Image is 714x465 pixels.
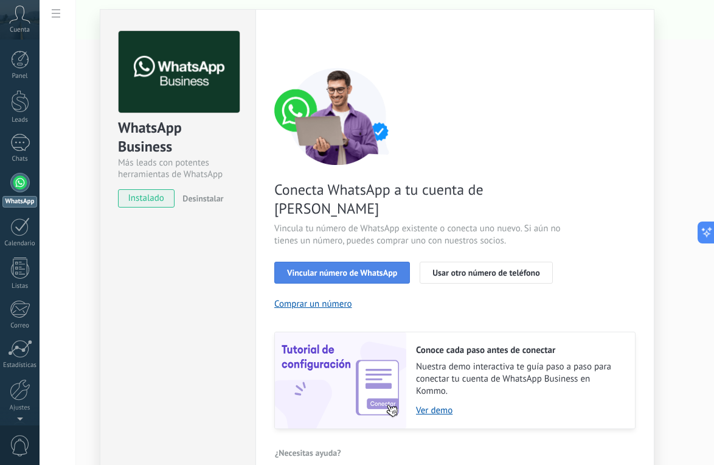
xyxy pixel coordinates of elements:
[416,344,623,356] h2: Conoce cada paso antes de conectar
[2,362,38,369] div: Estadísticas
[178,189,223,208] button: Desinstalar
[2,282,38,290] div: Listas
[2,196,37,208] div: WhatsApp
[275,449,341,457] span: ¿Necesitas ayuda?
[10,26,30,34] span: Cuenta
[2,116,38,124] div: Leads
[416,361,623,397] span: Nuestra demo interactiva te guía paso a paso para conectar tu cuenta de WhatsApp Business en Kommo.
[274,262,410,284] button: Vincular número de WhatsApp
[2,240,38,248] div: Calendario
[118,157,238,180] div: Más leads con potentes herramientas de WhatsApp
[416,405,623,416] a: Ver demo
[432,268,539,277] span: Usar otro número de teléfono
[274,223,564,247] span: Vincula tu número de WhatsApp existente o conecta uno nuevo. Si aún no tienes un número, puedes c...
[274,298,352,310] button: Comprar un número
[420,262,552,284] button: Usar otro número de teléfono
[274,444,342,462] button: ¿Necesitas ayuda?
[2,404,38,412] div: Ajustes
[2,155,38,163] div: Chats
[118,118,238,157] div: WhatsApp Business
[274,68,402,165] img: connect number
[2,322,38,330] div: Correo
[287,268,397,277] span: Vincular número de WhatsApp
[119,189,174,208] span: instalado
[2,72,38,80] div: Panel
[119,31,240,113] img: logo_main.png
[274,180,564,218] span: Conecta WhatsApp a tu cuenta de [PERSON_NAME]
[182,193,223,204] span: Desinstalar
